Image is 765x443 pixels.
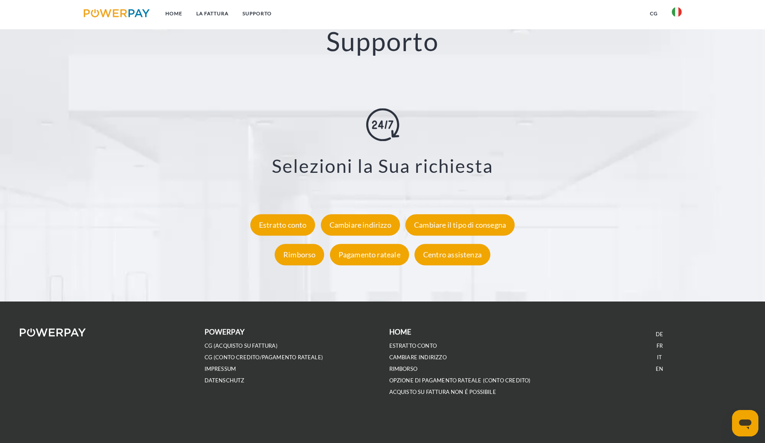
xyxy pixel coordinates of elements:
[389,389,496,396] a: ACQUISTO SU FATTURA NON É POSSIBILE
[672,7,682,17] img: it
[273,250,326,259] a: Rimborso
[20,328,86,337] img: logo-powerpay-white.svg
[656,365,663,372] a: EN
[189,6,235,21] a: LA FATTURA
[250,214,315,236] div: Estratto conto
[389,377,531,384] a: OPZIONE DI PAGAMENTO RATEALE (Conto Credito)
[205,354,323,361] a: CG (Conto Credito/Pagamento rateale)
[656,331,663,338] a: DE
[321,214,400,236] div: Cambiare indirizzo
[205,377,245,384] a: DATENSCHUTZ
[412,250,492,259] a: Centro assistenza
[414,244,490,265] div: Centro assistenza
[205,342,278,349] a: CG (Acquisto su fattura)
[248,220,318,229] a: Estratto conto
[84,9,150,17] img: logo-powerpay.svg
[49,154,717,177] h3: Selezioni la Sua richiesta
[643,6,665,21] a: CG
[657,354,662,361] a: IT
[389,354,447,361] a: CAMBIARE INDIRIZZO
[657,342,663,349] a: FR
[235,6,279,21] a: Supporto
[389,342,437,349] a: ESTRATTO CONTO
[405,214,515,236] div: Cambiare il tipo di consegna
[366,108,399,141] img: online-shopping.svg
[275,244,324,265] div: Rimborso
[38,25,727,58] h2: Supporto
[205,328,245,336] b: POWERPAY
[319,220,402,229] a: Cambiare indirizzo
[158,6,189,21] a: Home
[389,328,412,336] b: Home
[330,244,409,265] div: Pagamento rateale
[732,410,758,436] iframe: Pulsante per aprire la finestra di messaggistica
[328,250,411,259] a: Pagamento rateale
[403,220,517,229] a: Cambiare il tipo di consegna
[205,365,236,372] a: IMPRESSUM
[389,365,417,372] a: RIMBORSO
